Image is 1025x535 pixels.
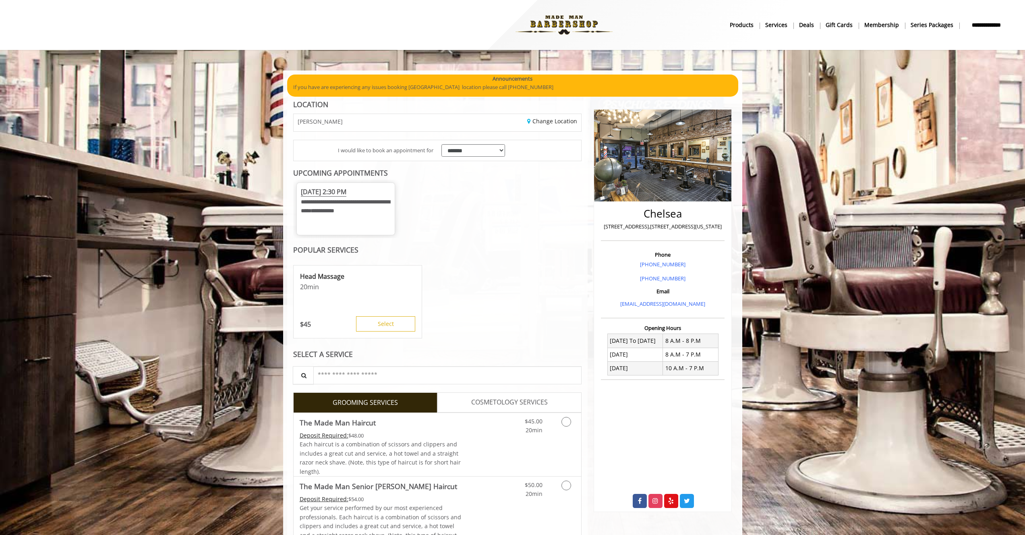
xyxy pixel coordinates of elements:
b: products [730,21,754,29]
a: Series packagesSeries packages [905,19,959,31]
td: [DATE] [607,361,663,375]
span: This service needs some Advance to be paid before we block your appointment [300,495,348,503]
td: 10 A.M - 7 P.M [663,361,719,375]
b: Announcements [493,75,532,83]
a: [PHONE_NUMBER] [640,275,685,282]
a: Change Location [527,117,577,125]
p: If you have are experiencing any issues booking [GEOGRAPHIC_DATA] location please call [PHONE_NUM... [293,83,732,91]
span: $50.00 [525,481,543,489]
span: [PERSON_NAME] [298,118,343,124]
a: [EMAIL_ADDRESS][DOMAIN_NAME] [620,300,705,307]
img: Made Man Barbershop logo [509,3,619,47]
a: Productsproducts [724,19,760,31]
span: This service needs some Advance to be paid before we block your appointment [300,431,348,439]
p: 20min [300,282,415,291]
b: Deals [799,21,814,29]
span: 20min [526,490,543,498]
p: Head Massage [300,272,415,281]
b: Services [765,21,787,29]
h3: Phone [603,252,723,257]
p: [STREET_ADDRESS],[STREET_ADDRESS][US_STATE] [603,222,723,231]
span: $ [300,320,304,329]
span: COSMETOLOGY SERVICES [471,397,548,408]
a: ServicesServices [760,19,793,31]
td: [DATE] [607,348,663,361]
span: [DATE] 2:30 PM [301,187,346,197]
td: [DATE] To [DATE] [607,334,663,348]
b: POPULAR SERVICES [293,245,358,255]
b: LOCATION [293,100,328,109]
td: 8 A.M - 7 P.M [663,348,719,361]
div: $48.00 [300,431,462,440]
div: SELECT A SERVICE [293,350,582,358]
h2: Chelsea [603,208,723,220]
b: UPCOMING APPOINTMENTS [293,168,388,178]
b: The Made Man Haircut [300,417,376,428]
p: 45 [300,320,311,329]
span: Each haircut is a combination of scissors and clippers and includes a great cut and service, a ho... [300,440,461,475]
button: Service Search [293,366,314,384]
b: Series packages [911,21,953,29]
b: The Made Man Senior [PERSON_NAME] Haircut [300,481,457,492]
div: $54.00 [300,495,462,504]
span: GROOMING SERVICES [333,398,398,408]
a: [PHONE_NUMBER] [640,261,685,268]
a: Gift cardsgift cards [820,19,859,31]
span: I would like to book an appointment for [338,146,433,155]
h3: Opening Hours [601,325,725,331]
button: Select [356,316,415,332]
h3: Email [603,288,723,294]
b: gift cards [826,21,853,29]
span: $45.00 [525,417,543,425]
span: 20min [526,426,543,434]
a: DealsDeals [793,19,820,31]
td: 8 A.M - 8 P.M [663,334,719,348]
a: MembershipMembership [859,19,905,31]
b: Membership [864,21,899,29]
